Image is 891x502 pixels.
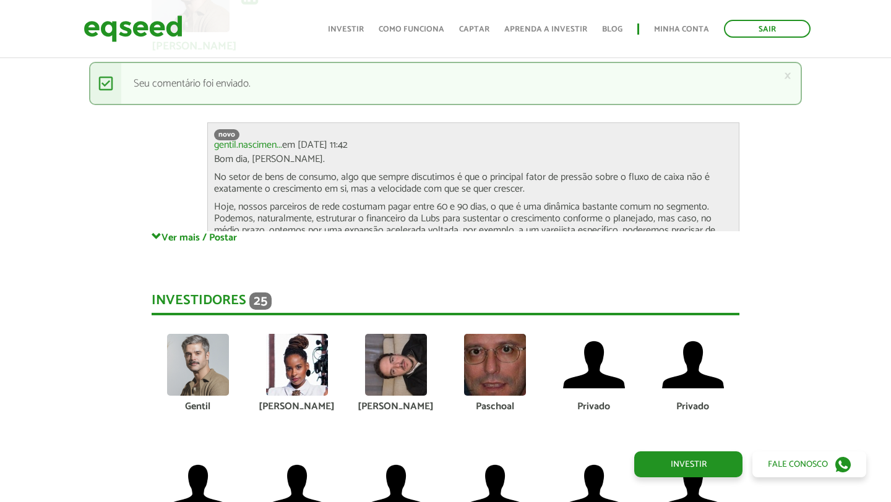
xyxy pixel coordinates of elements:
[662,334,724,396] img: default-user.png
[214,153,733,165] p: Bom dia, [PERSON_NAME].
[158,402,238,412] div: Gentil
[152,231,739,243] a: Ver mais / Postar
[464,334,526,396] img: picture-39754-1478397420.jpg
[214,140,282,150] a: gentil.nascimen...
[784,69,791,82] a: ×
[752,451,866,477] a: Fale conosco
[266,334,328,396] img: picture-90970-1668946421.jpg
[459,25,489,33] a: Captar
[214,171,733,195] p: No setor de bens de consumo, algo que sempre discutimos é que o principal fator de pressão sobre ...
[365,334,427,396] img: picture-127619-1750805258.jpg
[89,62,802,105] div: Seu comentário foi enviado.
[152,292,739,315] div: Investidores
[504,25,587,33] a: Aprenda a investir
[563,334,625,396] img: default-user.png
[167,334,229,396] img: picture-123564-1758224931.png
[455,402,535,412] div: Paschoal
[257,402,337,412] div: [PERSON_NAME]
[356,402,436,412] div: [PERSON_NAME]
[328,25,364,33] a: Investir
[653,402,733,412] div: Privado
[634,451,742,477] a: Investir
[554,402,634,412] div: Privado
[249,292,272,310] span: 25
[654,25,709,33] a: Minha conta
[602,25,622,33] a: Blog
[214,201,733,249] p: Hoje, nossos parceiros de rede costumam pagar entre 60 e 90 dias, o que é uma dinâmica bastante c...
[214,137,348,153] span: em [DATE] 11:42
[379,25,444,33] a: Como funciona
[84,12,183,45] img: EqSeed
[214,129,239,140] span: novo
[724,20,811,38] a: Sair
